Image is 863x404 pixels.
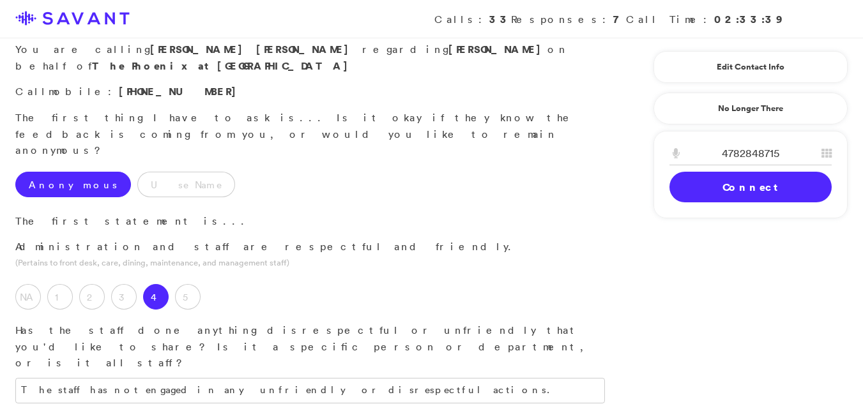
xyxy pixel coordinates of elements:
p: Call : [15,84,605,100]
span: mobile [49,85,108,98]
p: Has the staff done anything disrespectful or unfriendly that you'd like to share? Is it a specifi... [15,322,605,371]
strong: 33 [489,12,511,26]
strong: 7 [613,12,626,26]
label: NA [15,284,41,310]
label: 1 [47,284,73,310]
p: The first statement is... [15,213,605,230]
span: [PHONE_NUMBER] [119,84,243,98]
a: Connect [669,172,832,202]
strong: [PERSON_NAME] [448,42,547,56]
p: Administration and staff are respectful and friendly. [15,239,605,255]
p: The first thing I have to ask is... Is it okay if they know the feedback is coming from you, or w... [15,110,605,159]
label: 2 [79,284,105,310]
a: No Longer There [653,93,848,124]
label: Anonymous [15,172,131,197]
a: Edit Contact Info [669,57,832,77]
span: [PERSON_NAME] [256,42,355,56]
p: You are calling regarding on behalf of [15,41,605,74]
strong: 02:33:39 [714,12,784,26]
label: 5 [175,284,201,310]
label: Use Name [137,172,235,197]
span: [PERSON_NAME] [150,42,249,56]
label: 3 [111,284,137,310]
strong: The Phoenix at [GEOGRAPHIC_DATA] [92,59,355,73]
p: (Pertains to front desk, care, dining, maintenance, and management staff) [15,257,605,269]
label: 4 [143,284,169,310]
